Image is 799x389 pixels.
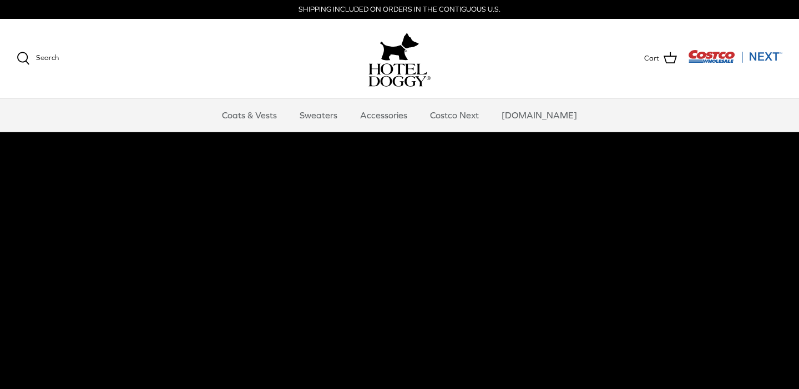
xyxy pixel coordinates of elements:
img: hoteldoggycom [368,63,431,87]
a: hoteldoggy.com hoteldoggycom [368,30,431,87]
a: Costco Next [420,98,489,132]
a: Visit Costco Next [688,57,782,65]
a: Accessories [350,98,417,132]
img: Costco Next [688,49,782,63]
span: Search [36,53,59,62]
a: Search [17,52,59,65]
a: Sweaters [290,98,347,132]
a: Coats & Vests [212,98,287,132]
a: Cart [644,51,677,66]
img: hoteldoggy.com [380,30,419,63]
span: Cart [644,53,659,64]
a: [DOMAIN_NAME] [492,98,587,132]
